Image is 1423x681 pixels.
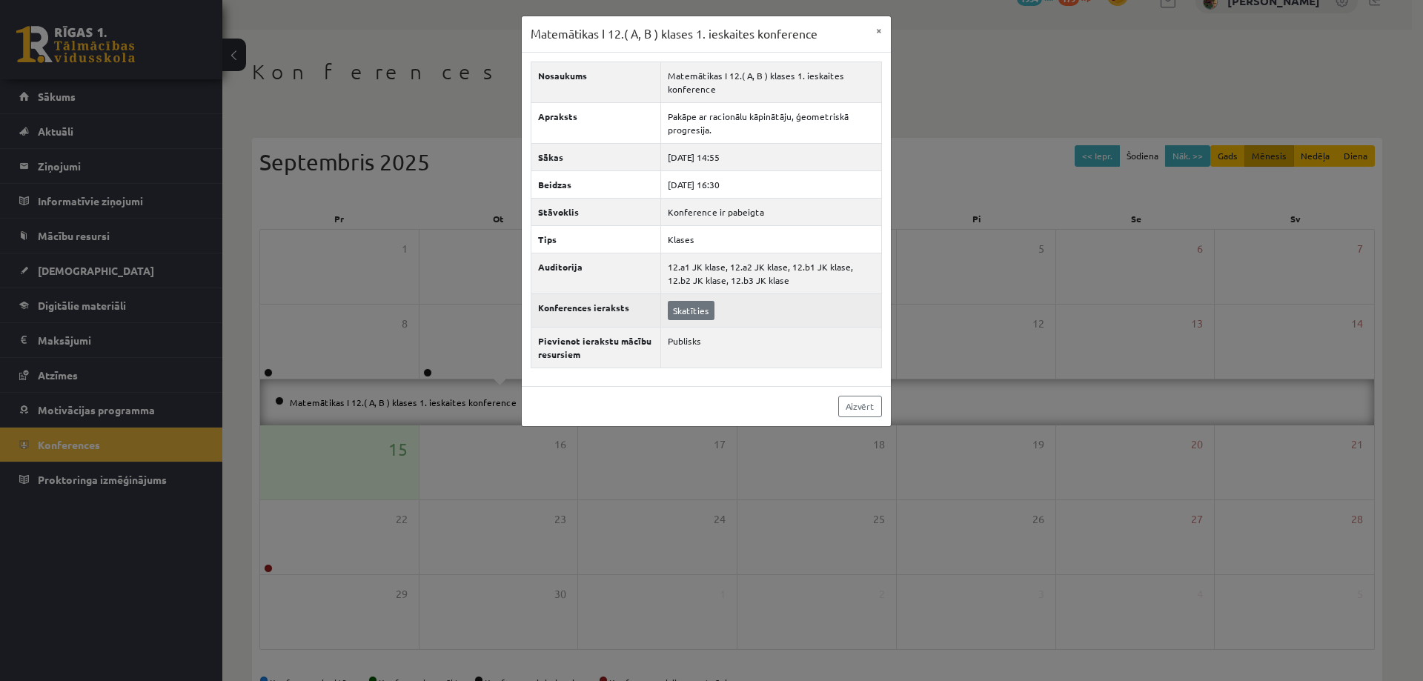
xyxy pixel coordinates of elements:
th: Stāvoklis [531,198,660,225]
td: Matemātikas I 12.( A, B ) klases 1. ieskaites konference [660,62,881,102]
th: Pievienot ierakstu mācību resursiem [531,327,660,368]
th: Tips [531,225,660,253]
td: [DATE] 16:30 [660,170,881,198]
td: Konference ir pabeigta [660,198,881,225]
a: Skatīties [668,301,714,320]
td: Klases [660,225,881,253]
td: 12.a1 JK klase, 12.a2 JK klase, 12.b1 JK klase, 12.b2 JK klase, 12.b3 JK klase [660,253,881,293]
h3: Matemātikas I 12.( A, B ) klases 1. ieskaites konference [531,25,817,43]
th: Auditorija [531,253,660,293]
a: Aizvērt [838,396,882,417]
td: Pakāpe ar racionālu kāpinātāju, ģeometriskā progresija. [660,102,881,143]
td: [DATE] 14:55 [660,143,881,170]
th: Nosaukums [531,62,660,102]
th: Apraksts [531,102,660,143]
td: Publisks [660,327,881,368]
th: Konferences ieraksts [531,293,660,327]
th: Sākas [531,143,660,170]
button: × [867,16,891,44]
th: Beidzas [531,170,660,198]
